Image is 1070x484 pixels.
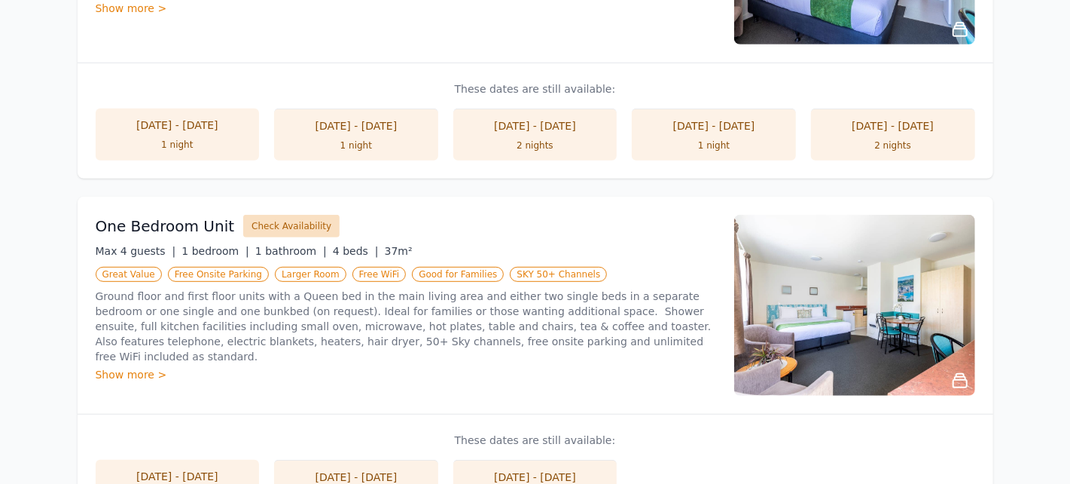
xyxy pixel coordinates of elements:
span: SKY 50+ Channels [510,267,607,282]
div: 2 nights [826,139,960,152]
div: 1 night [289,139,423,152]
span: Good for Families [412,267,504,282]
span: Great Value [96,267,162,282]
span: 1 bedroom | [181,245,249,257]
div: [DATE] - [DATE] [647,118,781,133]
div: [DATE] - [DATE] [289,118,423,133]
div: 1 night [111,139,245,151]
p: These dates are still available: [96,81,975,96]
div: 2 nights [468,139,602,152]
span: Free Onsite Parking [168,267,269,282]
div: [DATE] - [DATE] [111,118,245,133]
div: Show more > [96,1,716,16]
span: Free WiFi [352,267,407,282]
div: [DATE] - [DATE] [826,118,960,133]
p: Ground floor and first floor units with a Queen bed in the main living area and either two single... [96,289,716,364]
span: Max 4 guests | [96,245,176,257]
div: 1 night [647,139,781,152]
div: [DATE] - [DATE] [111,469,245,484]
div: Show more > [96,367,716,382]
h3: One Bedroom Unit [96,216,235,237]
span: 1 bathroom | [255,245,327,257]
span: 37m² [385,245,413,257]
button: Check Availability [243,215,340,237]
p: These dates are still available: [96,433,975,448]
span: Larger Room [275,267,346,282]
div: [DATE] - [DATE] [468,118,602,133]
span: 4 beds | [333,245,379,257]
